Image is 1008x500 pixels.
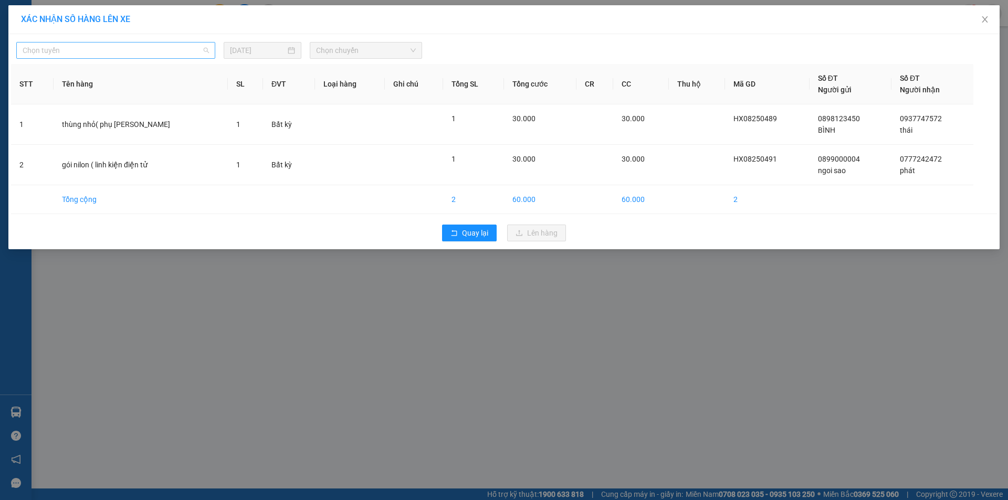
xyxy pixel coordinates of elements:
th: ĐVT [263,64,315,104]
td: 2 [725,185,809,214]
span: Quay lại [462,227,488,239]
span: 0937747572 [900,114,942,123]
span: Người gửi [818,86,852,94]
td: 2 [11,145,54,185]
span: 1 [236,120,240,129]
span: P/ thái [105,74,152,92]
span: 30.000 [512,114,535,123]
span: HX08250491 [733,155,777,163]
span: XÁC NHẬN SỐ HÀNG LÊN XE [21,14,130,24]
span: 1 [236,161,240,169]
th: SL [228,64,263,104]
span: Nhận: [90,10,115,21]
span: 1 [451,155,456,163]
th: STT [11,64,54,104]
span: Người nhận [900,86,940,94]
span: 30.000 [622,155,645,163]
td: 1 [11,104,54,145]
span: 0898123450 [818,114,860,123]
span: Gửi: [9,10,25,21]
td: 60.000 [504,185,576,214]
span: 30.000 [622,114,645,123]
td: 60.000 [613,185,669,214]
div: 0901303798 [9,34,82,49]
span: 0777242472 [900,155,942,163]
th: CC [613,64,669,104]
td: Bất kỳ [263,104,315,145]
div: HANG NGOAI [90,9,163,34]
span: phát [900,166,915,175]
th: Tổng cước [504,64,576,104]
span: Chọn tuyến [23,42,209,58]
th: Ghi chú [385,64,444,104]
div: điền [9,22,82,34]
button: rollbackQuay lại [442,225,497,241]
span: 30.000 [512,155,535,163]
div: 0917921971 [90,59,163,74]
td: Bất kỳ [263,145,315,185]
span: BÌNH [818,126,835,134]
span: ngoi sao [818,166,846,175]
span: rollback [450,229,458,238]
span: 1 [451,114,456,123]
td: Tổng cộng [54,185,228,214]
span: Số ĐT [818,74,838,82]
span: close [981,15,989,24]
th: Mã GD [725,64,809,104]
th: CR [576,64,613,104]
span: Số ĐT [900,74,920,82]
th: Thu hộ [669,64,725,104]
th: Tổng SL [443,64,504,104]
span: 0899000004 [818,155,860,163]
div: Hàng Xanh [9,9,82,22]
button: Close [970,5,1000,35]
div: hải đăng GLVEDAN [90,34,163,59]
span: Chọn chuyến [316,42,416,58]
th: Loại hàng [315,64,385,104]
span: thái [900,126,912,134]
input: 12/08/2025 [230,45,286,56]
span: HX08250489 [733,114,777,123]
td: 2 [443,185,504,214]
button: uploadLên hàng [507,225,566,241]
